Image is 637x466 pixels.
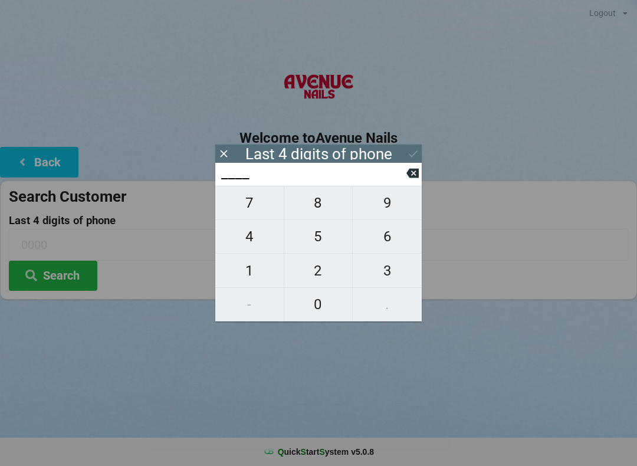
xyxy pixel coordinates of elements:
span: 8 [284,191,353,215]
button: 9 [353,186,422,220]
span: 7 [215,191,284,215]
div: Last 4 digits of phone [245,148,392,160]
span: 0 [284,292,353,317]
button: 6 [353,220,422,254]
button: 8 [284,186,353,220]
button: 2 [284,254,353,287]
span: 6 [353,224,422,249]
span: 1 [215,258,284,283]
span: 9 [353,191,422,215]
button: 3 [353,254,422,287]
span: 5 [284,224,353,249]
button: 1 [215,254,284,287]
span: 4 [215,224,284,249]
button: 7 [215,186,284,220]
button: 0 [284,288,353,321]
button: 5 [284,220,353,254]
span: 3 [353,258,422,283]
span: 2 [284,258,353,283]
button: 4 [215,220,284,254]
